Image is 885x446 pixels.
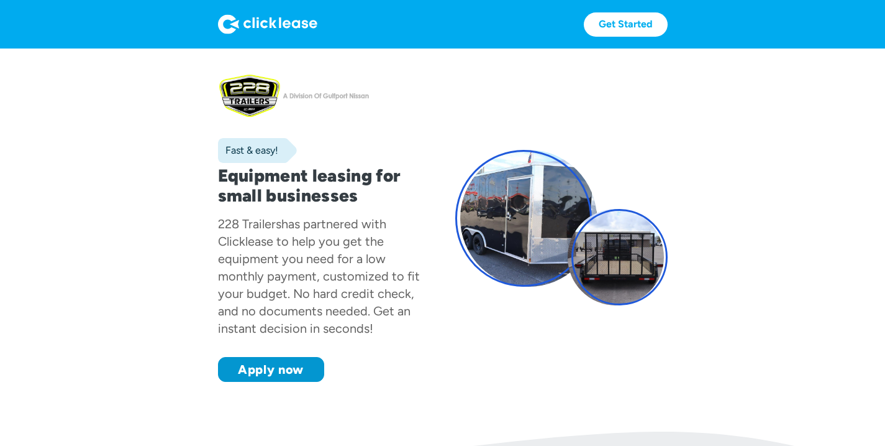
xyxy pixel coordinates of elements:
div: has partnered with Clicklease to help you get the equipment you need for a low monthly payment, c... [218,216,420,336]
h1: Equipment leasing for small businesses [218,165,430,205]
div: Fast & easy! [218,144,278,157]
div: 228 Trailers [218,216,281,231]
a: Apply now [218,357,324,382]
img: Logo [218,14,317,34]
a: Get Started [584,12,668,37]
